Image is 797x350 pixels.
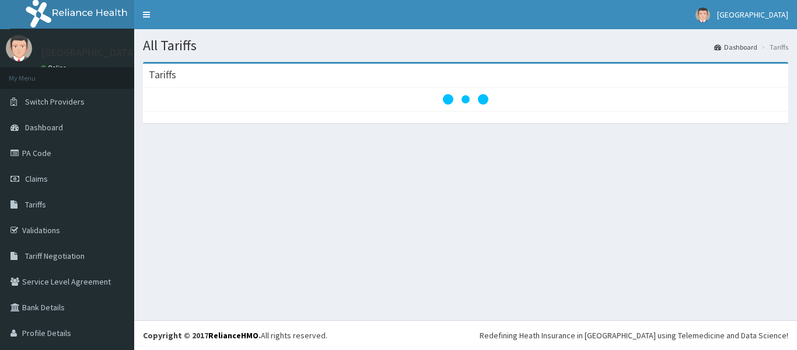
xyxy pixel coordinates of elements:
[695,8,710,22] img: User Image
[6,35,32,61] img: User Image
[25,96,85,107] span: Switch Providers
[480,330,788,341] div: Redefining Heath Insurance in [GEOGRAPHIC_DATA] using Telemedicine and Data Science!
[714,42,757,52] a: Dashboard
[149,70,176,80] h3: Tariffs
[134,320,797,350] footer: All rights reserved.
[25,251,85,261] span: Tariff Negotiation
[143,38,788,53] h1: All Tariffs
[717,9,788,20] span: [GEOGRAPHIC_DATA]
[25,174,48,184] span: Claims
[143,330,261,341] strong: Copyright © 2017 .
[208,330,258,341] a: RelianceHMO
[758,42,788,52] li: Tariffs
[41,47,137,58] p: [GEOGRAPHIC_DATA]
[442,76,489,123] svg: audio-loading
[25,199,46,210] span: Tariffs
[25,122,63,133] span: Dashboard
[41,64,69,72] a: Online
